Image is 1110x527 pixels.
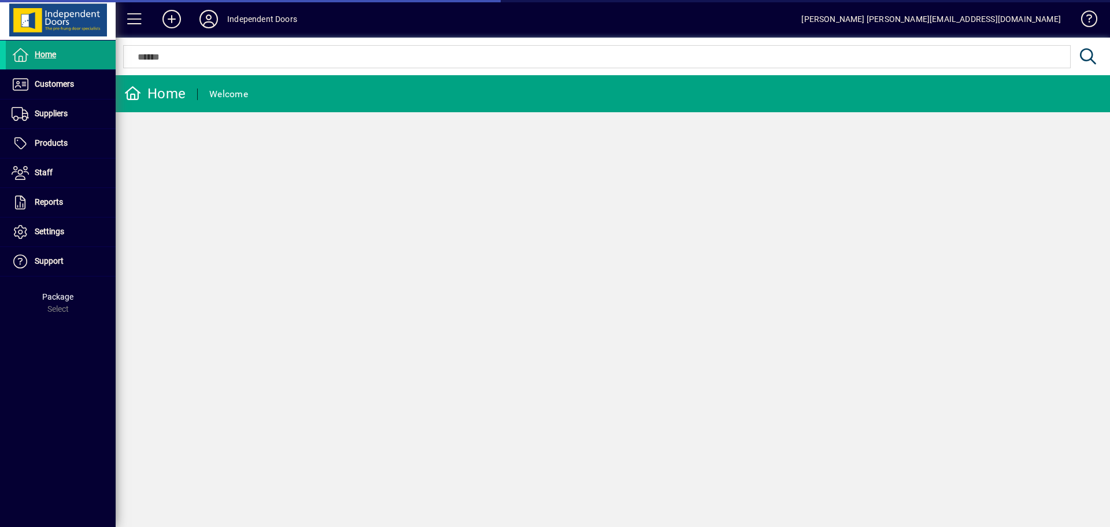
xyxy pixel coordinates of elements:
[6,218,116,246] a: Settings
[6,188,116,217] a: Reports
[227,10,297,28] div: Independent Doors
[153,9,190,30] button: Add
[35,79,74,89] span: Customers
[1072,2,1096,40] a: Knowledge Base
[190,9,227,30] button: Profile
[124,84,186,103] div: Home
[209,85,248,104] div: Welcome
[35,197,63,207] span: Reports
[6,70,116,99] a: Customers
[35,50,56,59] span: Home
[6,159,116,187] a: Staff
[801,10,1061,28] div: [PERSON_NAME] [PERSON_NAME][EMAIL_ADDRESS][DOMAIN_NAME]
[35,168,53,177] span: Staff
[6,99,116,128] a: Suppliers
[35,256,64,266] span: Support
[35,138,68,148] span: Products
[35,227,64,236] span: Settings
[42,292,73,301] span: Package
[35,109,68,118] span: Suppliers
[6,129,116,158] a: Products
[6,247,116,276] a: Support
